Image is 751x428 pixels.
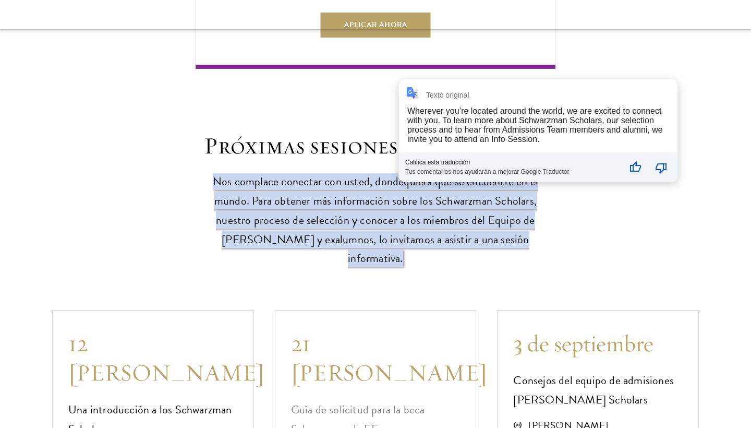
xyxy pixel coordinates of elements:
[405,166,620,175] div: Tus comentarios nos ayudarán a mejorar Google Traductor
[426,91,469,99] div: Texto original
[291,329,487,387] font: 21 [PERSON_NAME]
[513,329,653,358] font: 3 de septiembre
[405,159,620,166] div: Califica esta traducción
[204,131,547,160] font: Próximas sesiones informativas
[513,372,674,408] font: Consejos del equipo de admisiones [PERSON_NAME] Scholars
[649,156,674,181] button: Mala traducción
[407,106,663,144] div: Wherever you’re located around the world, we are excited to connect with you. To learn more about...
[213,173,538,267] font: Nos complace conectar con usted, dondequiera que se encuentre en el mundo. Para obtener más infor...
[623,156,648,181] button: Buena traducción
[68,329,264,387] font: 12 [PERSON_NAME]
